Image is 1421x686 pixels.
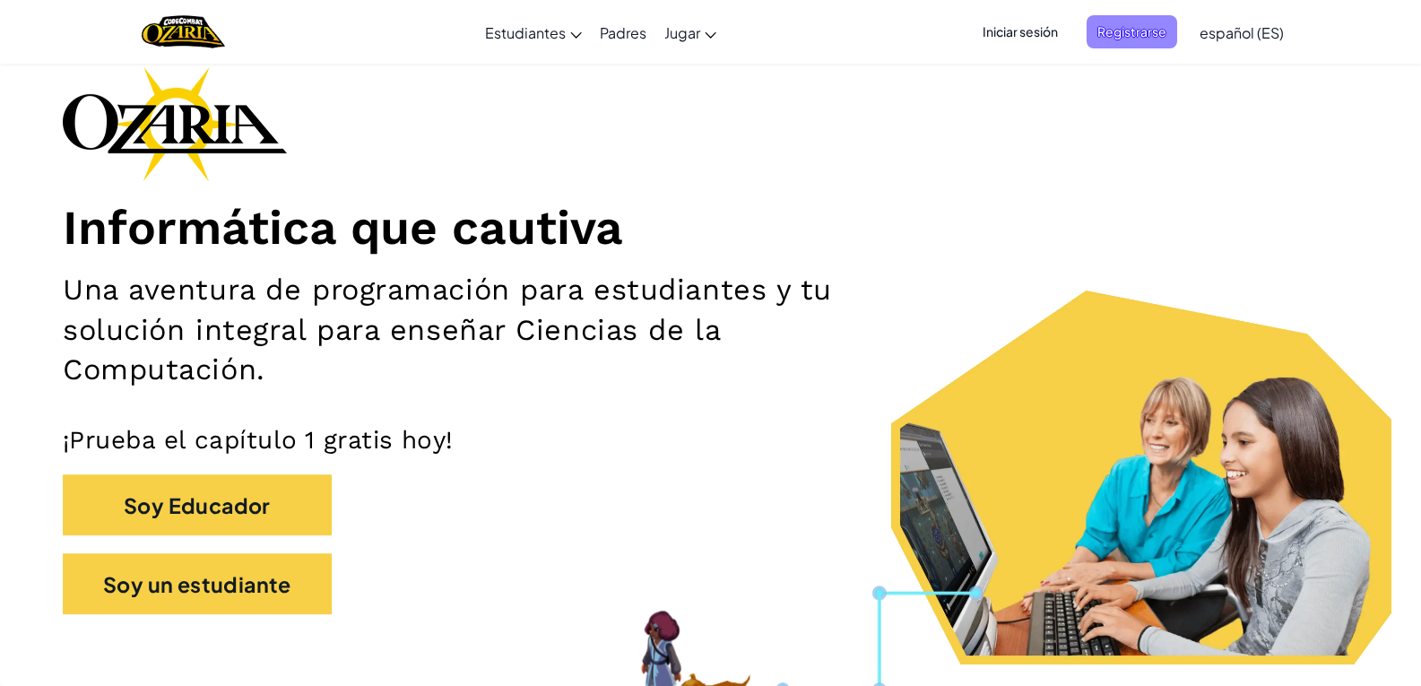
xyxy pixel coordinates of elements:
button: Registrarse [1087,15,1177,48]
font: Padres [600,23,646,42]
button: Soy un estudiante [63,553,332,614]
button: Iniciar sesión [972,15,1069,48]
font: Soy un estudiante [103,571,291,597]
font: Iniciar sesión [983,23,1058,39]
button: Soy Educador [63,474,332,535]
a: Jugar [655,8,725,56]
img: Logotipo de la marca Ozaria [63,66,287,181]
font: español (ES) [1200,23,1284,42]
font: Estudiantes [485,23,566,42]
font: Informática que cautiva [63,199,623,256]
a: Padres [591,8,655,56]
a: Logotipo de Ozaria de CodeCombat [142,13,225,50]
a: español (ES) [1191,8,1293,56]
font: Jugar [664,23,700,42]
font: Una aventura de programación para estudiantes y tu solución integral para enseñar Ciencias de la ... [63,273,832,386]
img: Hogar [142,13,225,50]
a: Estudiantes [476,8,591,56]
font: ¡Prueba el capítulo 1 gratis hoy! [63,425,454,455]
font: Registrarse [1097,23,1166,39]
font: Soy Educador [124,492,271,518]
